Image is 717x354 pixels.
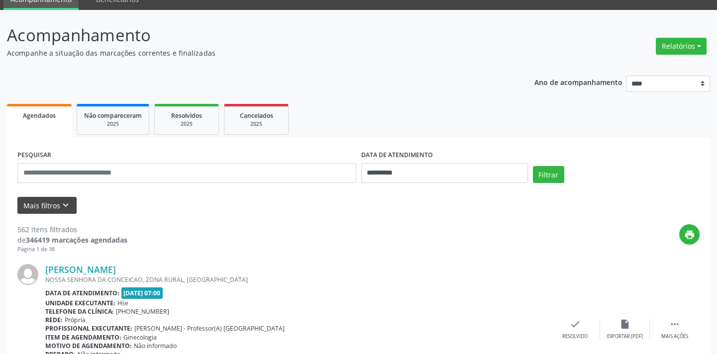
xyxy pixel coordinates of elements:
[60,200,71,211] i: keyboard_arrow_down
[562,333,588,340] div: Resolvido
[533,166,564,183] button: Filtrar
[134,342,177,350] span: Não informado
[116,307,169,316] span: [PHONE_NUMBER]
[661,333,688,340] div: Mais ações
[45,316,63,324] b: Rede:
[123,333,157,342] span: Ginecologia
[45,264,116,275] a: [PERSON_NAME]
[65,316,86,324] span: Própria
[17,245,127,254] div: Página 1 de 38
[45,289,119,297] b: Data de atendimento:
[570,319,581,330] i: check
[45,275,550,284] div: NOSSA SENHORA DA CONCEICAO, ZONA RURAL, [GEOGRAPHIC_DATA]
[171,111,202,120] span: Resolvidos
[656,38,707,55] button: Relatórios
[231,120,281,128] div: 2025
[84,111,142,120] span: Não compareceram
[17,224,127,235] div: 562 itens filtrados
[45,299,115,307] b: Unidade executante:
[534,76,622,88] p: Ano de acompanhamento
[17,148,51,163] label: PESQUISAR
[117,299,128,307] span: Hse
[361,148,433,163] label: DATA DE ATENDIMENTO
[17,235,127,245] div: de
[7,23,499,48] p: Acompanhamento
[23,111,56,120] span: Agendados
[17,264,38,285] img: img
[84,120,142,128] div: 2025
[45,324,132,333] b: Profissional executante:
[7,48,499,58] p: Acompanhe a situação das marcações correntes e finalizadas
[684,229,695,240] i: print
[45,333,121,342] b: Item de agendamento:
[45,342,132,350] b: Motivo de agendamento:
[607,333,643,340] div: Exportar (PDF)
[619,319,630,330] i: insert_drive_file
[669,319,680,330] i: 
[240,111,273,120] span: Cancelados
[26,235,127,245] strong: 346419 marcações agendadas
[121,287,163,299] span: [DATE] 07:00
[45,307,114,316] b: Telefone da clínica:
[679,224,700,245] button: print
[134,324,285,333] span: [PERSON_NAME] - Professor(A) [GEOGRAPHIC_DATA]
[17,197,77,214] button: Mais filtroskeyboard_arrow_down
[162,120,211,128] div: 2025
